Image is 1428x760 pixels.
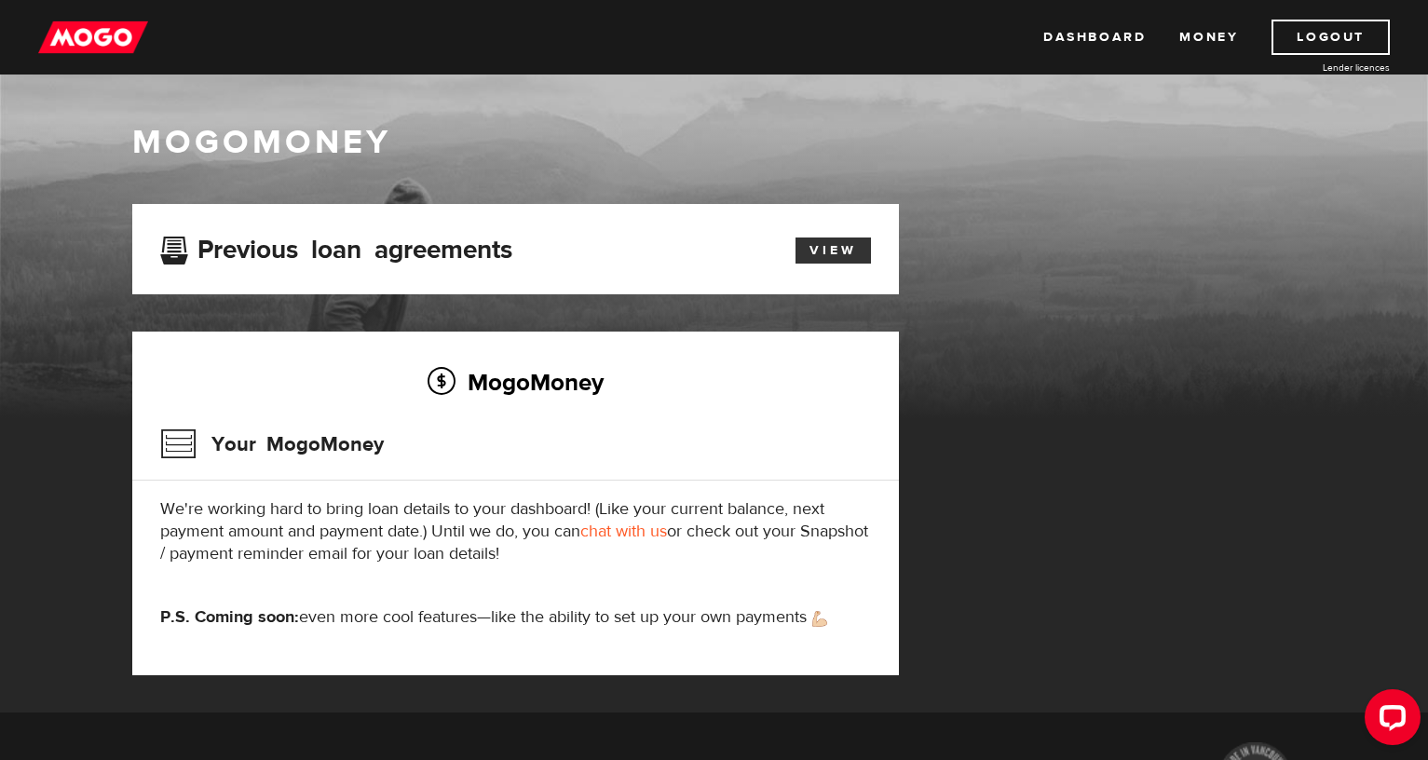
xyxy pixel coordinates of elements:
a: View [796,237,871,264]
strong: P.S. Coming soon: [160,606,299,628]
img: mogo_logo-11ee424be714fa7cbb0f0f49df9e16ec.png [38,20,148,55]
h3: Your MogoMoney [160,420,384,468]
a: Money [1179,20,1238,55]
a: chat with us [580,521,667,542]
a: Dashboard [1043,20,1146,55]
img: strong arm emoji [812,611,827,627]
iframe: LiveChat chat widget [1350,682,1428,760]
h1: MogoMoney [132,123,1297,162]
a: Logout [1272,20,1390,55]
p: We're working hard to bring loan details to your dashboard! (Like your current balance, next paym... [160,498,871,565]
p: even more cool features—like the ability to set up your own payments [160,606,871,629]
h3: Previous loan agreements [160,235,512,259]
a: Lender licences [1250,61,1390,75]
h2: MogoMoney [160,362,871,401]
